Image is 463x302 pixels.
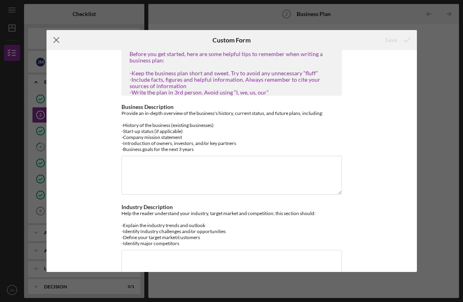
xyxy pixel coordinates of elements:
div: Before you get started, here are some helpful tips to remember when writing a business plan: -Kee... [129,51,334,96]
label: Industry Description [121,203,173,210]
h6: Custom Form [212,36,251,44]
label: Business Description [121,103,174,110]
div: Provide an in-depth overview of the business's history, current status, and future plans, includi... [121,110,342,152]
div: Help the reader understand your industry, target market and competition; this section should: -Ex... [121,210,342,246]
div: Save [385,32,397,48]
button: Save [377,32,417,48]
